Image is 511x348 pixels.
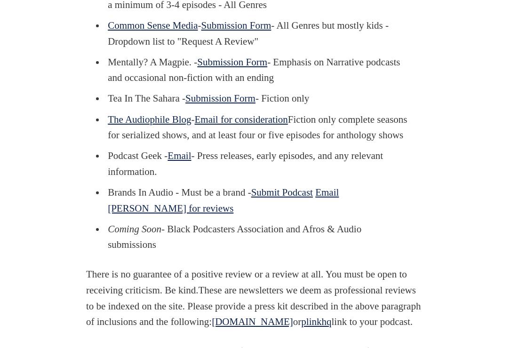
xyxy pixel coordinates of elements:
a: Submission Form [201,20,271,31]
a: Email [PERSON_NAME] for reviews [108,187,339,214]
li: Mentally? A Magpie. - - Emphasis on Narrative podcasts and occasional non-fiction with an ending [105,55,410,86]
a: Email for consideration [195,114,288,125]
a: Submission Form [185,93,255,104]
a: [DOMAIN_NAME] [212,316,293,327]
li: - Black Podcasters Association and Afros & Audio submissions [105,221,410,253]
p: There is no guarantee of a positive review or a review at all. You must be open to receiving crit... [86,267,425,330]
li: Tea In The Sahara - - Fiction only [105,91,410,107]
a: The Audiophile Blog [108,114,191,125]
a: Submit Podcast [251,187,313,198]
a: Submission Form [197,56,267,68]
li: - Fiction only complete seasons for serialized shows, and at least four or five episodes for anth... [105,112,410,143]
a: plinkhq [301,316,331,327]
li: Podcast Geek - - Press releases, early episodes, and any relevant information. [105,148,410,180]
a: Email [168,150,191,161]
em: Coming Soon [108,223,161,235]
a: Common Sense Media [108,20,198,31]
li: Brands In Audio - Must be a brand - [105,185,410,216]
li: - - All Genres but mostly kids - Dropdown list to "Request A Review" [105,18,410,49]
